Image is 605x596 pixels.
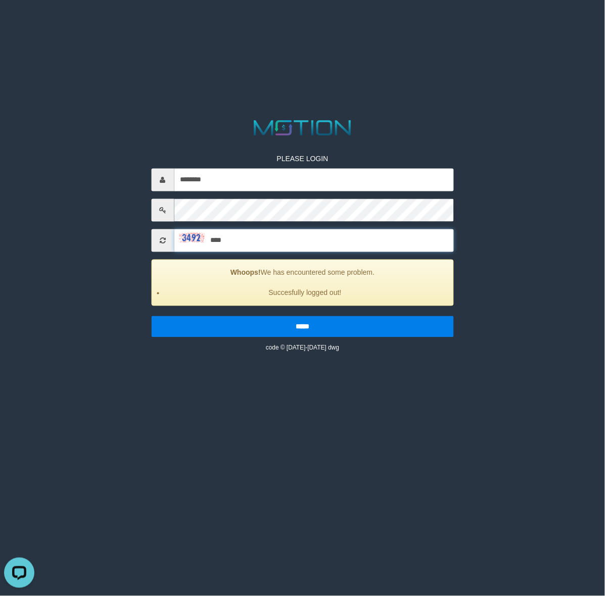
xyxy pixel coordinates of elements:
li: Succesfully logged out! [164,288,446,298]
small: code © [DATE]-[DATE] dwg [266,344,339,352]
div: We has encountered some problem. [151,260,454,306]
img: MOTION_logo.png [250,118,356,138]
p: PLEASE LOGIN [151,154,454,164]
button: Open LiveChat chat widget [4,4,34,34]
img: captcha [179,232,204,242]
strong: Whoops! [230,269,261,277]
